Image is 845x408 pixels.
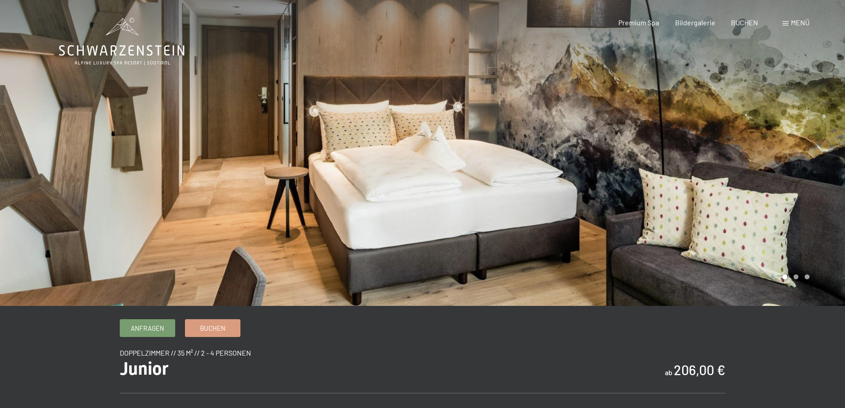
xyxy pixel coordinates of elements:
a: Buchen [185,320,240,337]
a: Premium Spa [618,18,659,27]
a: Anfragen [120,320,175,337]
span: Buchen [200,324,225,333]
span: Anfragen [131,324,164,333]
span: Menü [791,18,810,27]
span: ab [665,368,672,376]
a: Bildergalerie [675,18,715,27]
span: Junior [120,358,169,379]
b: 206,00 € [674,362,725,378]
span: Doppelzimmer // 35 m² // 2 - 4 Personen [120,349,251,357]
a: BUCHEN [731,18,758,27]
